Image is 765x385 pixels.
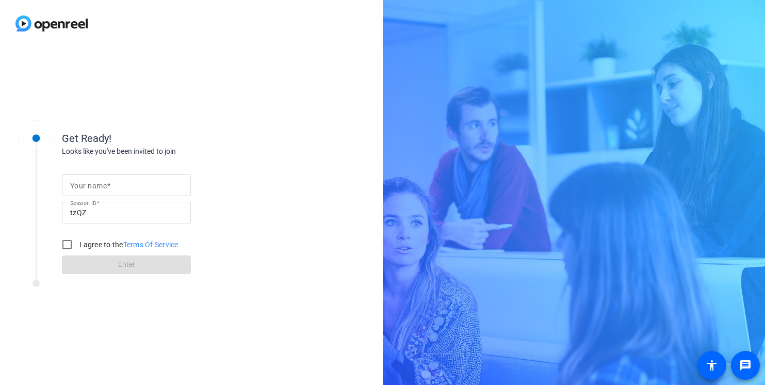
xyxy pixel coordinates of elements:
[123,240,178,249] a: Terms Of Service
[62,146,268,157] div: Looks like you've been invited to join
[70,182,107,190] mat-label: Your name
[706,359,718,372] mat-icon: accessibility
[70,200,96,206] mat-label: Session ID
[62,131,268,146] div: Get Ready!
[77,239,178,250] label: I agree to the
[739,359,752,372] mat-icon: message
